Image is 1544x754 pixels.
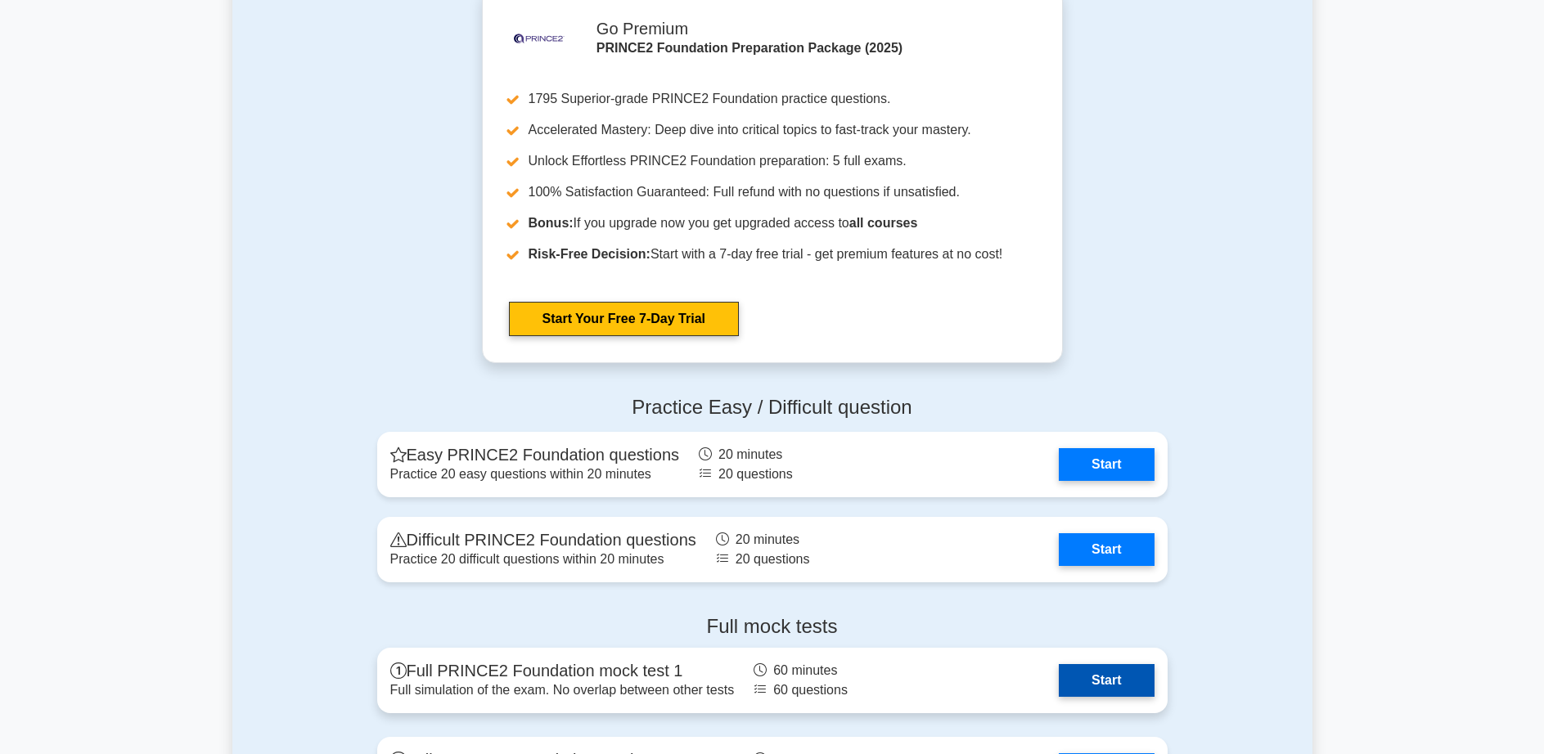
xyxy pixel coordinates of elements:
a: Start [1059,448,1154,481]
a: Start [1059,533,1154,566]
h4: Practice Easy / Difficult question [377,396,1168,420]
a: Start [1059,664,1154,697]
h4: Full mock tests [377,615,1168,639]
a: Start Your Free 7-Day Trial [509,302,739,336]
